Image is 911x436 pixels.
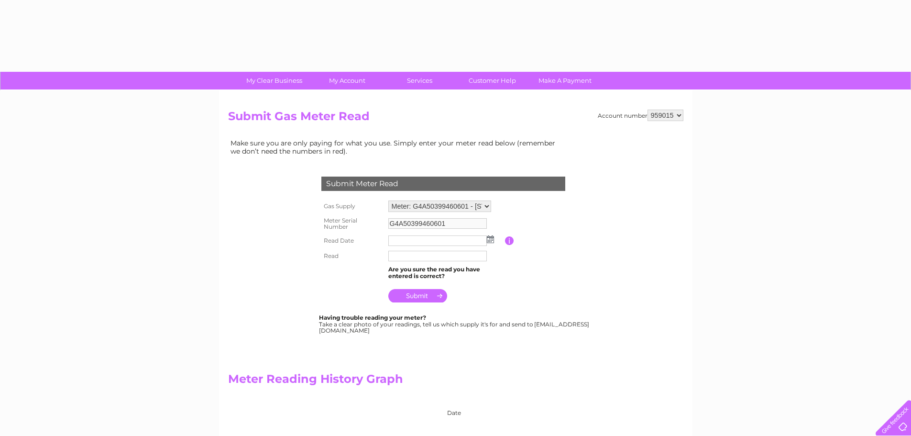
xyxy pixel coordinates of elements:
[228,372,563,391] h2: Meter Reading History Graph
[319,314,426,321] b: Having trouble reading your meter?
[319,198,386,214] th: Gas Supply
[319,214,386,234] th: Meter Serial Number
[228,137,563,157] td: Make sure you are only paying for what you use. Simply enter your meter read below (remember we d...
[228,110,683,128] h2: Submit Gas Meter Read
[453,72,532,89] a: Customer Help
[319,248,386,264] th: Read
[321,177,565,191] div: Submit Meter Read
[380,72,459,89] a: Services
[319,314,591,334] div: Take a clear photo of your readings, tell us which supply it's for and send to [EMAIL_ADDRESS][DO...
[526,72,604,89] a: Make A Payment
[295,400,563,416] div: Date
[598,110,683,121] div: Account number
[386,264,505,282] td: Are you sure the read you have entered is correct?
[307,72,386,89] a: My Account
[319,233,386,248] th: Read Date
[235,72,314,89] a: My Clear Business
[487,235,494,243] img: ...
[388,289,447,302] input: Submit
[505,236,514,245] input: Information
